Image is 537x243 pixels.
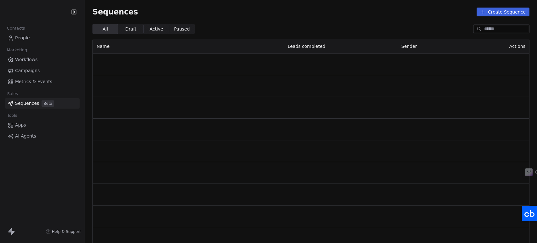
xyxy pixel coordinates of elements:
[5,98,80,109] a: SequencesBeta
[15,122,26,128] span: Apps
[15,67,40,74] span: Campaigns
[288,44,325,49] span: Leads completed
[149,26,163,32] span: Active
[15,100,39,107] span: Sequences
[5,65,80,76] a: Campaigns
[15,133,36,139] span: AI Agents
[5,131,80,141] a: AI Agents
[5,76,80,87] a: Metrics & Events
[15,56,38,63] span: Workflows
[401,44,417,49] span: Sender
[4,89,21,99] span: Sales
[15,78,52,85] span: Metrics & Events
[509,44,525,49] span: Actions
[125,26,136,32] span: Draft
[52,229,81,234] span: Help & Support
[5,120,80,130] a: Apps
[42,100,54,107] span: Beta
[4,45,30,55] span: Marketing
[4,111,20,120] span: Tools
[46,229,81,234] a: Help & Support
[92,8,138,16] span: Sequences
[15,35,30,41] span: People
[174,26,190,32] span: Paused
[477,8,529,16] button: Create Sequence
[5,33,80,43] a: People
[4,24,28,33] span: Contacts
[97,44,109,49] span: Name
[5,54,80,65] a: Workflows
